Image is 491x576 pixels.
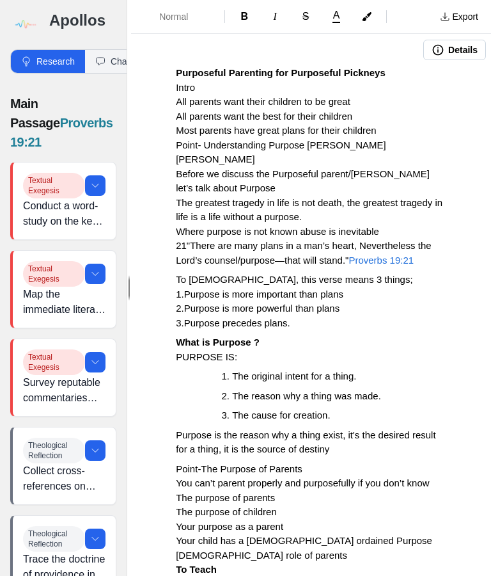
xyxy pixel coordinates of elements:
[23,463,105,494] p: Collect cross-references on planning vs. divine sovereignty (e.g., ; ; ). Summarize how these pas...
[23,287,105,317] p: Map the immediate literary context: analyze to see how verse 21 fits into the chapter’s thematic ...
[23,349,85,375] span: Textual Exegesis
[274,11,277,22] span: I
[176,125,377,136] span: Most parents have great plans for their children
[348,255,414,266] a: Proverbs 19:21
[176,274,412,285] span: To [DEMOGRAPHIC_DATA], this verse means 3 things;
[176,477,429,488] span: You can’t parent properly and purposefully if you don’t know
[176,506,277,517] span: The purpose of children
[176,226,379,237] span: Where purpose is not known abuse is inevitable
[292,6,320,27] button: Format Strikethrough
[176,303,339,314] span: 2.Purpose is more powerful than plans
[240,11,248,22] span: B
[176,521,283,532] span: Your purpose as a parent
[176,67,386,78] strong: Purposeful Parenting for Purposeful Pickneys
[85,50,140,73] button: Chat
[23,261,85,287] span: Textual Exegesis
[23,526,85,552] span: Theological Reflection
[136,5,219,28] button: Formatting Options
[176,492,275,503] span: The purpose of parents
[10,94,116,152] p: Main Passage
[176,550,347,561] span: [DEMOGRAPHIC_DATA] role of parents
[261,6,289,27] button: Format Italics
[176,168,432,194] span: Before we discuss the Purposeful parent/[PERSON_NAME] let’s talk about Purpose
[11,50,85,73] button: Research
[176,96,350,107] span: All parents want their children to be great
[230,6,258,27] button: Format Bold
[49,10,116,31] h3: Apollos
[23,375,105,406] p: Survey reputable commentaries and multiple [DEMOGRAPHIC_DATA] translations (e.g., NASB, ESV, NIV,...
[423,40,486,60] button: Details
[232,390,381,401] span: The reason why a thing was made.
[432,6,486,27] button: Export
[176,337,260,348] strong: What is Purpose ?
[176,82,195,93] span: Intro
[176,197,445,223] span: The greatest tragedy in life is not death, the greatest tragedy in life is a life without a purpose.
[176,111,352,122] span: All parents want the best for their children
[176,240,434,266] span: 21"There are many plans in a man’s heart, Nevertheless the Lord’s counsel/purpose—that will stand."
[176,289,343,300] span: 1.Purpose is more important than plans
[176,535,432,546] span: Your child has a [DEMOGRAPHIC_DATA] ordained Purpose
[176,140,389,165] span: Point- Understanding Purpose [PERSON_NAME] [PERSON_NAME]
[302,11,309,22] span: S
[23,173,85,198] span: Textual Exegesis
[23,198,105,229] p: Conduct a word-study on the key Hebrew terms in (e.g., חָשַׁב [think/plan], מְחַשִּׁב [purpose/in...
[10,116,113,149] a: Proverbs 19:21
[176,351,237,362] span: PURPOSE IS:
[333,10,340,20] span: A
[176,463,302,474] span: Point-The Purpose of Parents
[176,564,217,575] strong: To Teach
[322,8,350,26] button: A
[232,371,356,381] span: The original intent for a thing.
[23,438,85,463] span: Theological Reflection
[159,10,204,23] span: Normal
[427,512,476,561] iframe: Drift Widget Chat Controller
[10,10,39,39] img: logo
[176,317,290,328] span: 3.Purpose precedes plans.
[232,410,330,420] span: The cause for creation.
[176,429,439,455] span: Purpose is the reason why a thing exist, it's the desired result for a thing, it is the source of...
